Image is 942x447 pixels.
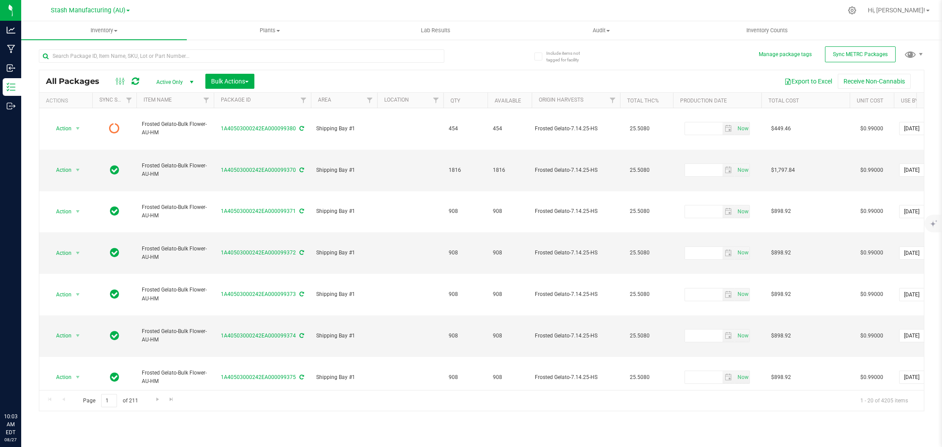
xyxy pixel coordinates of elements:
span: Stash Manufacturing (AU) [51,7,125,14]
span: Set Current date [735,164,750,177]
iframe: Resource center [9,376,35,403]
td: $0.99000 [850,357,894,398]
span: 908 [449,290,482,299]
span: In Sync [110,205,119,217]
span: 25.5080 [625,164,654,177]
span: select [735,330,749,342]
inline-svg: Inbound [7,64,15,72]
span: 908 [449,249,482,257]
span: In Sync [110,246,119,259]
span: 1 - 20 of 4205 items [853,394,915,407]
button: Export to Excel [779,74,838,89]
span: In Sync [110,164,119,176]
td: $0.99000 [850,191,894,233]
td: $0.99000 [850,232,894,274]
span: select [72,371,83,383]
td: $0.99000 [850,315,894,357]
a: Sync Status [99,97,133,103]
div: Manage settings [847,6,858,15]
span: select [735,288,749,301]
div: Frosted Gelato-7.14.25-HS [535,332,617,340]
a: Location [384,97,409,103]
span: Action [48,205,72,218]
a: 1A40503000242EA000099371 [221,208,296,214]
span: Sync from Compliance System [298,167,304,173]
span: select [723,288,735,301]
span: select [735,247,749,259]
button: Receive Non-Cannabis [838,74,911,89]
span: Frosted Gelato-Bulk Flower-AU-HM [142,120,208,137]
a: Total THC% [627,98,659,104]
span: Include items not tagged for facility [546,50,590,63]
div: Frosted Gelato-7.14.25-HS [535,373,617,382]
a: Filter [122,93,136,108]
a: Go to the next page [151,394,164,406]
div: Frosted Gelato-7.14.25-HS [535,290,617,299]
span: In Sync [110,288,119,300]
span: In Sync [110,330,119,342]
span: select [72,330,83,342]
span: 454 [493,125,526,133]
div: Frosted Gelato-7.14.25-HS [535,249,617,257]
span: $1,797.84 [767,164,799,177]
span: 908 [493,207,526,216]
span: Frosted Gelato-Bulk Flower-AU-HM [142,245,208,261]
span: Set Current date [735,122,750,135]
span: select [72,288,83,301]
inline-svg: Outbound [7,102,15,110]
span: Set Current date [735,330,750,342]
span: $898.92 [767,371,795,384]
a: Filter [429,93,443,108]
div: Frosted Gelato-7.14.25-HS [535,207,617,216]
a: 1A40503000242EA000099380 [221,125,296,132]
span: Frosted Gelato-Bulk Flower-AU-HM [142,369,208,386]
a: Area [318,97,331,103]
span: select [723,371,735,383]
a: Inventory Counts [684,21,850,40]
span: Frosted Gelato-Bulk Flower-AU-HM [142,203,208,220]
span: $898.92 [767,288,795,301]
span: Sync from Compliance System [298,125,304,132]
a: Filter [296,93,311,108]
span: 908 [493,373,526,382]
span: 908 [493,332,526,340]
span: Set Current date [735,205,750,218]
inline-svg: Manufacturing [7,45,15,53]
span: Shipping Bay #1 [316,332,372,340]
a: Lab Results [353,21,518,40]
span: Bulk Actions [211,78,249,85]
a: Unit Cost [857,98,883,104]
span: Shipping Bay #1 [316,207,372,216]
a: Qty [450,98,460,104]
span: Set Current date [735,246,750,259]
span: 1816 [493,166,526,174]
span: Set Current date [735,371,750,384]
span: 25.5080 [625,205,654,218]
span: Action [48,288,72,301]
input: Search Package ID, Item Name, SKU, Lot or Part Number... [39,49,444,63]
span: $898.92 [767,246,795,259]
span: In Sync [110,371,119,383]
span: 908 [449,332,482,340]
span: Shipping Bay #1 [316,125,372,133]
a: Filter [605,93,620,108]
a: Item Name [144,97,172,103]
span: 25.5080 [625,288,654,301]
span: 25.5080 [625,246,654,259]
a: Go to the last page [165,394,178,406]
div: Frosted Gelato-7.14.25-HS [535,125,617,133]
a: Plants [187,21,352,40]
div: Frosted Gelato-7.14.25-HS [535,166,617,174]
span: 908 [449,373,482,382]
span: select [735,205,749,218]
p: 10:03 AM EDT [4,413,17,436]
span: Action [48,122,72,135]
span: Action [48,371,72,383]
span: Frosted Gelato-Bulk Flower-AU-HM [142,327,208,344]
div: Actions [46,98,89,104]
span: Inventory [21,27,187,34]
inline-svg: Analytics [7,26,15,34]
span: select [723,164,735,176]
span: Sync from Compliance System [298,208,304,214]
span: 1816 [449,166,482,174]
